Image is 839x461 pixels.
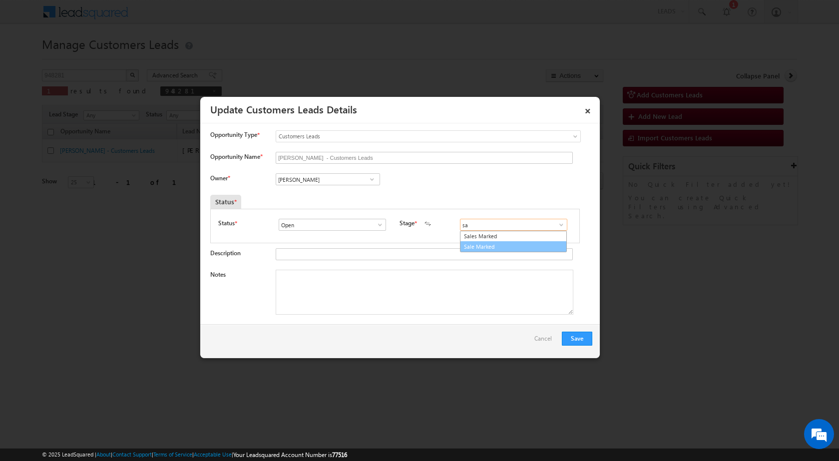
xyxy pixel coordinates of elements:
span: Your Leadsquared Account Number is [233,451,347,459]
span: Customers Leads [276,132,540,141]
input: Type to Search [276,173,380,185]
div: Chat with us now [52,52,168,65]
em: Start Chat [136,308,181,321]
a: Cancel [534,332,557,351]
label: Stage [400,219,415,228]
a: Show All Items [552,220,565,230]
a: About [96,451,111,458]
a: Acceptable Use [194,451,232,458]
span: Opportunity Type [210,130,257,139]
label: Owner [210,174,230,182]
a: Contact Support [112,451,152,458]
a: Update Customers Leads Details [210,102,357,116]
button: Save [562,332,592,346]
a: Sales Marked [460,231,566,242]
label: Opportunity Name [210,153,262,160]
span: 77516 [332,451,347,459]
a: Sale Marked [460,241,567,253]
a: Show All Items [371,220,384,230]
span: © 2025 LeadSquared | | | | | [42,450,347,460]
label: Notes [210,271,226,278]
a: Show All Items [366,174,378,184]
label: Status [218,219,235,228]
img: d_60004797649_company_0_60004797649 [17,52,42,65]
input: Type to Search [279,219,386,231]
div: Status [210,195,241,209]
a: Customers Leads [276,130,581,142]
label: Description [210,249,241,257]
div: Minimize live chat window [164,5,188,29]
input: Type to Search [460,219,567,231]
textarea: Type your message and hit 'Enter' [13,92,182,299]
a: Terms of Service [153,451,192,458]
a: × [579,100,596,118]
